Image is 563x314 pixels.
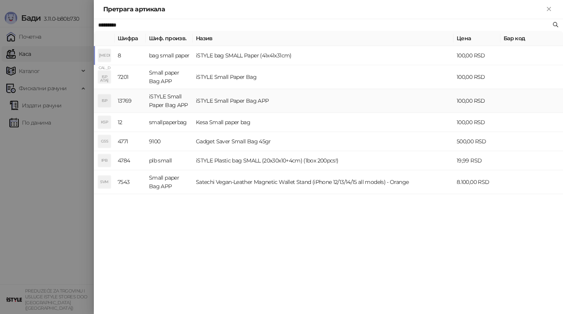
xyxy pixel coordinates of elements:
[115,46,146,65] td: 8
[454,89,500,113] td: 100,00 RSD
[98,116,111,128] div: KSP
[98,154,111,167] div: IPB
[454,113,500,132] td: 100,00 RSD
[193,46,454,65] td: iSTYLE bag SMALL Paper (41x41x31cm)
[193,89,454,113] td: iSTYLE Small Paper Bag APP
[98,71,111,83] div: ISP
[146,89,193,113] td: iSTYLE Small Paper Bag APP
[146,31,193,46] th: Шиф. произв.
[115,89,146,113] td: 13769
[98,176,111,188] div: SVM
[146,151,193,170] td: plb small
[544,5,554,14] button: Close
[98,95,111,107] div: ISP
[193,170,454,194] td: Satechi Vegan-Leather Magnetic Wallet Stand (iPhone 12/13/14/15 all models) - Orange
[146,132,193,151] td: 9100
[454,132,500,151] td: 500,00 RSD
[193,65,454,89] td: iSTYLE Small Paper Bag
[115,170,146,194] td: 7543
[454,31,500,46] th: Цена
[115,151,146,170] td: 4784
[193,151,454,170] td: iSTYLE Plastic bag SMALL (20x30x10+4cm) (1box 200pcs!)
[146,170,193,194] td: Small paper Bag APP
[454,46,500,65] td: 100,00 RSD
[115,132,146,151] td: 4771
[454,151,500,170] td: 19,99 RSD
[193,31,454,46] th: Назив
[146,65,193,89] td: Small paper Bag APP
[115,113,146,132] td: 12
[146,46,193,65] td: bag small paper
[193,113,454,132] td: Kesa Small paper bag
[98,135,111,148] div: GSS
[454,170,500,194] td: 8.100,00 RSD
[98,49,111,62] div: [MEDICAL_DATA]
[115,65,146,89] td: 7201
[193,132,454,151] td: Gadget Saver Small Bag 45gr
[500,31,563,46] th: Бар код
[115,31,146,46] th: Шифра
[146,113,193,132] td: smallpaperbag
[103,5,544,14] div: Претрага артикала
[454,65,500,89] td: 100,00 RSD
